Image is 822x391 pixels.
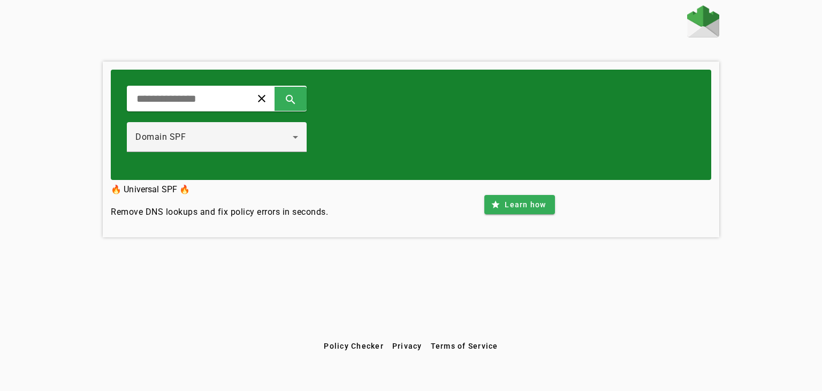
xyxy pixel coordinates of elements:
[135,132,186,142] span: Domain SPF
[111,182,328,197] h3: 🔥 Universal SPF 🔥
[392,342,422,350] span: Privacy
[324,342,384,350] span: Policy Checker
[484,195,554,214] button: Learn how
[687,5,719,40] a: Home
[111,206,328,219] h4: Remove DNS lookups and fix policy errors in seconds.
[388,336,427,356] button: Privacy
[431,342,498,350] span: Terms of Service
[505,199,546,210] span: Learn how
[427,336,503,356] button: Terms of Service
[687,5,719,37] img: Fraudmarc Logo
[319,336,388,356] button: Policy Checker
